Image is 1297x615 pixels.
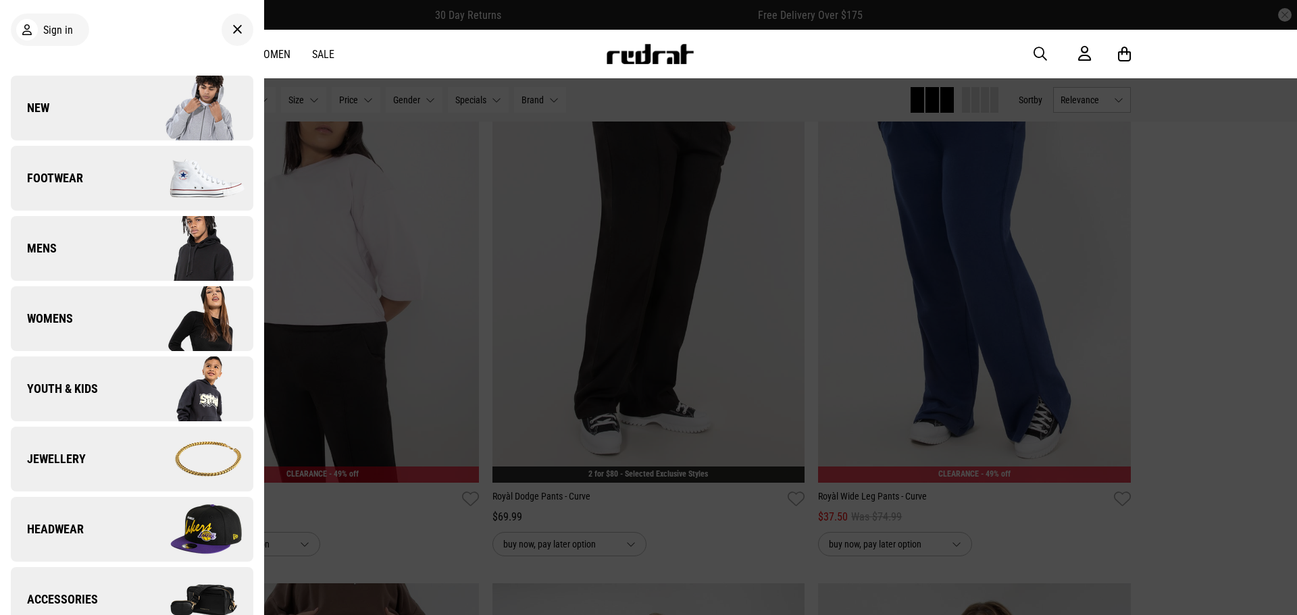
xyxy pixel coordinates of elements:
img: Company [132,355,253,423]
img: Company [132,285,253,352]
img: Company [132,425,253,493]
a: Youth & Kids Company [11,356,253,421]
img: Company [132,215,253,282]
img: Company [132,496,253,563]
a: Mens Company [11,216,253,281]
a: Jewellery Company [11,427,253,491]
img: Company [132,144,253,212]
span: Accessories [11,591,98,608]
button: Open LiveChat chat widget [11,5,51,46]
span: New [11,100,49,116]
a: Sale [312,48,334,61]
img: Redrat logo [605,44,694,64]
a: Women [255,48,290,61]
a: Footwear Company [11,146,253,211]
span: Youth & Kids [11,381,98,397]
a: New Company [11,76,253,140]
img: Company [132,74,253,142]
a: Headwear Company [11,497,253,562]
span: Mens [11,240,57,257]
span: Footwear [11,170,83,186]
span: Jewellery [11,451,86,467]
span: Sign in [43,24,73,36]
span: Womens [11,311,73,327]
span: Headwear [11,521,84,537]
a: Womens Company [11,286,253,351]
